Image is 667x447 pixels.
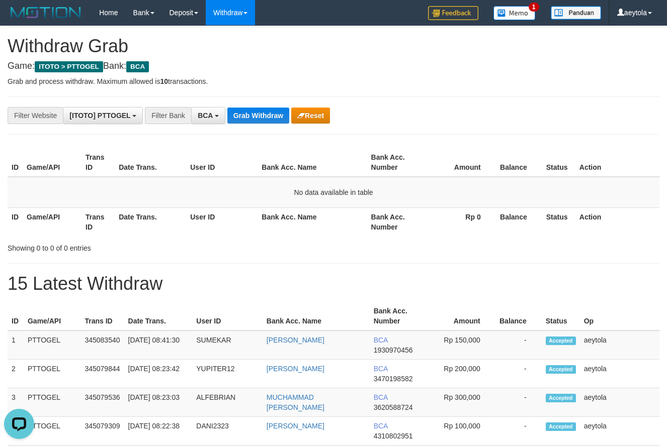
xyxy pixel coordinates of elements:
[198,111,213,120] span: BCA
[580,330,659,360] td: aeytola
[24,360,80,388] td: PTTOGEL
[495,360,542,388] td: -
[186,207,258,236] th: User ID
[367,207,426,236] th: Bank Acc. Number
[227,107,289,124] button: Grab Withdraw
[8,177,659,208] td: No data available in table
[374,336,388,344] span: BCA
[8,274,659,294] h1: 15 Latest Withdraw
[8,76,659,86] p: Grab and process withdraw. Maximum allowed is transactions.
[24,302,80,330] th: Game/API
[8,107,63,124] div: Filter Website
[80,388,124,417] td: 345079536
[551,6,601,20] img: panduan.png
[24,330,80,360] td: PTTOGEL
[80,417,124,445] td: 345079309
[495,330,542,360] td: -
[124,417,193,445] td: [DATE] 08:22:38
[192,417,263,445] td: DANI2323
[4,4,34,34] button: Open LiveChat chat widget
[124,302,193,330] th: Date Trans.
[493,6,536,20] img: Button%20Memo.svg
[374,346,413,354] span: Copy 1930970456 to clipboard
[69,111,130,120] span: [ITOTO] PTTOGEL
[160,77,168,85] strong: 10
[426,148,496,177] th: Amount
[426,207,496,236] th: Rp 0
[546,365,576,374] span: Accepted
[367,148,426,177] th: Bank Acc. Number
[8,61,659,71] h4: Game: Bank:
[374,365,388,373] span: BCA
[427,417,495,445] td: Rp 100,000
[546,394,576,402] span: Accepted
[80,302,124,330] th: Trans ID
[263,302,370,330] th: Bank Acc. Name
[192,302,263,330] th: User ID
[8,330,24,360] td: 1
[192,360,263,388] td: YUPITER12
[8,5,84,20] img: MOTION_logo.png
[115,148,186,177] th: Date Trans.
[81,207,115,236] th: Trans ID
[496,148,542,177] th: Balance
[267,393,324,411] a: MUCHAMMAD [PERSON_NAME]
[35,61,103,72] span: ITOTO > PTTOGEL
[495,388,542,417] td: -
[428,6,478,20] img: Feedback.jpg
[124,360,193,388] td: [DATE] 08:23:42
[495,302,542,330] th: Balance
[374,393,388,401] span: BCA
[192,330,263,360] td: SUMEKAR
[126,61,149,72] span: BCA
[427,360,495,388] td: Rp 200,000
[63,107,143,124] button: [ITOTO] PTTOGEL
[124,388,193,417] td: [DATE] 08:23:03
[191,107,225,124] button: BCA
[8,302,24,330] th: ID
[192,388,263,417] td: ALFEBRIAN
[291,107,330,124] button: Reset
[8,388,24,417] td: 3
[8,148,23,177] th: ID
[23,148,81,177] th: Game/API
[542,302,580,330] th: Status
[546,337,576,345] span: Accepted
[580,302,659,330] th: Op
[495,417,542,445] td: -
[580,388,659,417] td: aeytola
[258,207,367,236] th: Bank Acc. Name
[374,375,413,383] span: Copy 3470198582 to clipboard
[575,148,659,177] th: Action
[8,207,23,236] th: ID
[546,422,576,431] span: Accepted
[24,417,80,445] td: PTTOGEL
[370,302,427,330] th: Bank Acc. Number
[575,207,659,236] th: Action
[8,239,271,253] div: Showing 0 to 0 of 0 entries
[8,360,24,388] td: 2
[80,360,124,388] td: 345079844
[267,336,324,344] a: [PERSON_NAME]
[81,148,115,177] th: Trans ID
[23,207,81,236] th: Game/API
[8,36,659,56] h1: Withdraw Grab
[267,422,324,430] a: [PERSON_NAME]
[427,302,495,330] th: Amount
[496,207,542,236] th: Balance
[145,107,191,124] div: Filter Bank
[80,330,124,360] td: 345083540
[427,330,495,360] td: Rp 150,000
[374,422,388,430] span: BCA
[374,403,413,411] span: Copy 3620588724 to clipboard
[427,388,495,417] td: Rp 300,000
[258,148,367,177] th: Bank Acc. Name
[542,207,575,236] th: Status
[529,3,539,12] span: 1
[115,207,186,236] th: Date Trans.
[267,365,324,373] a: [PERSON_NAME]
[542,148,575,177] th: Status
[374,432,413,440] span: Copy 4310802951 to clipboard
[24,388,80,417] td: PTTOGEL
[580,417,659,445] td: aeytola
